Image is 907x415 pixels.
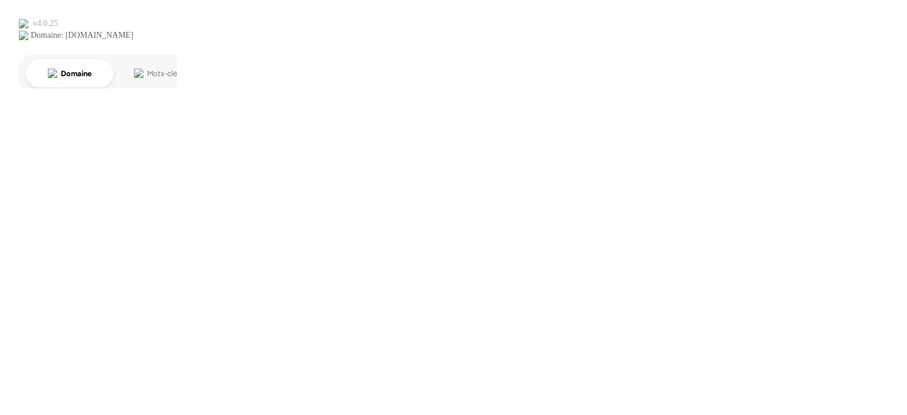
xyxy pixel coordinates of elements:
div: v 4.0.25 [33,19,58,28]
div: Domaine: [DOMAIN_NAME] [31,31,133,40]
img: website_grey.svg [19,31,28,40]
div: Mots-clés [147,70,181,77]
img: tab_domain_overview_orange.svg [48,68,57,78]
img: tab_keywords_by_traffic_grey.svg [134,68,143,78]
div: Domaine [61,70,91,77]
img: logo_orange.svg [19,19,28,28]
